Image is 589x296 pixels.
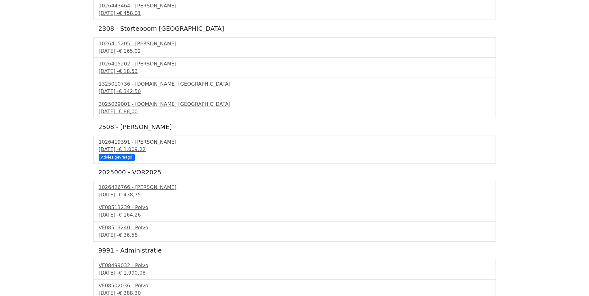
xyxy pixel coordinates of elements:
[99,282,491,289] div: VF08502036 - Polvo
[99,269,491,277] div: [DATE] -
[99,60,491,75] a: 1026415202 - [PERSON_NAME][DATE] -€ 18,53
[98,25,491,32] h5: 2308 - Storteboom [GEOGRAPHIC_DATA]
[98,123,491,131] h5: 2508 - [PERSON_NAME]
[119,10,141,16] span: € 458,01
[99,204,491,219] a: VF08513239 - Polvo[DATE] -€ 164,26
[99,231,491,239] div: [DATE] -
[119,68,138,74] span: € 18,53
[98,168,491,176] h5: 2025000 - VOR2025
[99,47,491,55] div: [DATE] -
[99,262,491,269] div: VF08499032 - Polvo
[99,108,491,115] div: [DATE] -
[99,211,491,219] div: [DATE] -
[99,2,491,10] div: 1026443464 - [PERSON_NAME]
[119,88,141,94] span: € 342,50
[99,60,491,68] div: 1026415202 - [PERSON_NAME]
[98,247,491,254] h5: 9991 - Administratie
[99,184,491,199] a: 1026426766 - [PERSON_NAME][DATE] -€ 438,75
[119,232,138,238] span: € 36,58
[99,184,491,191] div: 1026426766 - [PERSON_NAME]
[99,101,491,115] a: 3025029001 - [DOMAIN_NAME] [GEOGRAPHIC_DATA][DATE] -€ 88,00
[119,290,141,296] span: € 388,30
[99,146,491,153] div: [DATE] -
[99,138,491,160] a: 1026419391 - [PERSON_NAME][DATE] -€ 1.009,22 Advies gevraagd
[99,204,491,211] div: VF08513239 - Polvo
[99,262,491,277] a: VF08499032 - Polvo[DATE] -€ 1.990,08
[99,10,491,17] div: [DATE] -
[99,2,491,17] a: 1026443464 - [PERSON_NAME][DATE] -€ 458,01
[99,101,491,108] div: 3025029001 - [DOMAIN_NAME] [GEOGRAPHIC_DATA]
[119,109,138,114] span: € 88,00
[99,40,491,55] a: 1026415205 - [PERSON_NAME][DATE] -€ 165,02
[99,80,491,95] a: 1325010736 - [DOMAIN_NAME] [GEOGRAPHIC_DATA][DATE] -€ 342,50
[99,138,491,146] div: 1026419391 - [PERSON_NAME]
[99,224,491,231] div: VF08513240 - Polvo
[99,68,491,75] div: [DATE] -
[99,88,491,95] div: [DATE] -
[99,191,491,199] div: [DATE] -
[99,40,491,47] div: 1026415205 - [PERSON_NAME]
[119,212,141,218] span: € 164,26
[99,224,491,239] a: VF08513240 - Polvo[DATE] -€ 36,58
[99,154,135,160] div: Advies gevraagd
[119,192,141,198] span: € 438,75
[119,270,146,276] span: € 1.990,08
[99,80,491,88] div: 1325010736 - [DOMAIN_NAME] [GEOGRAPHIC_DATA]
[119,48,141,54] span: € 165,02
[119,146,146,152] span: € 1.009,22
